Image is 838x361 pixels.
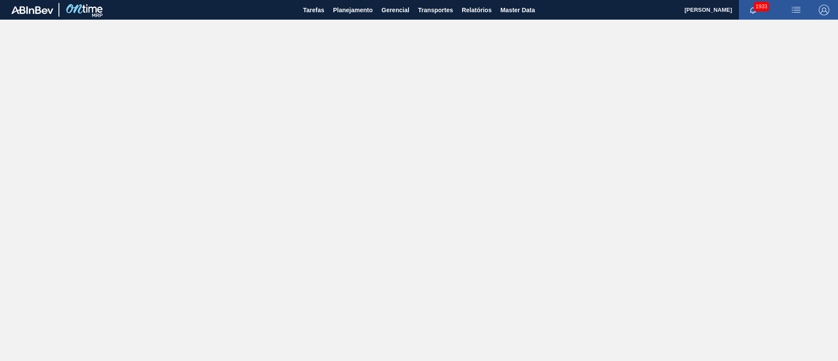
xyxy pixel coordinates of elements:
img: userActions [791,5,801,15]
span: Gerencial [381,5,409,15]
button: Notificações [739,4,767,16]
span: Transportes [418,5,453,15]
span: 1933 [754,2,769,11]
span: Tarefas [303,5,324,15]
img: Logout [819,5,829,15]
span: Master Data [500,5,535,15]
span: Planejamento [333,5,373,15]
span: Relatórios [462,5,491,15]
img: TNhmsLtSVTkK8tSr43FrP2fwEKptu5GPRR3wAAAABJRU5ErkJggg== [11,6,53,14]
